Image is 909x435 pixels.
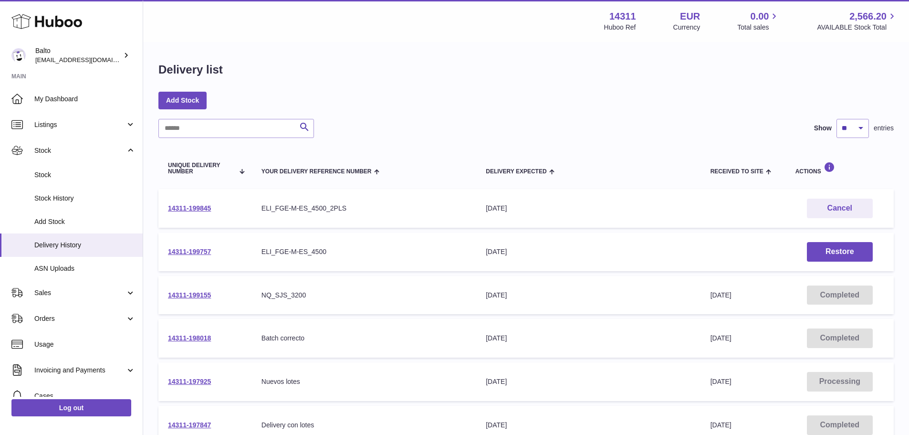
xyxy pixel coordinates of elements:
strong: 14311 [609,10,636,23]
span: [DATE] [710,378,731,385]
div: [DATE] [486,247,691,256]
a: Add Stock [158,92,207,109]
span: Stock [34,170,136,180]
a: 14311-199757 [168,248,211,255]
span: entries [874,124,894,133]
span: 2,566.20 [849,10,887,23]
a: 0.00 Total sales [737,10,780,32]
h1: Delivery list [158,62,223,77]
a: 14311-199845 [168,204,211,212]
button: Restore [807,242,873,262]
span: Delivery History [34,241,136,250]
div: [DATE] [486,334,691,343]
a: 14311-199155 [168,291,211,299]
a: 14311-198018 [168,334,211,342]
div: [DATE] [486,377,691,386]
div: Balto [35,46,121,64]
span: Stock History [34,194,136,203]
span: Stock [34,146,125,155]
span: Delivery Expected [486,169,546,175]
div: Delivery con lotes [261,421,467,430]
button: Cancel [807,199,873,218]
a: 14311-197925 [168,378,211,385]
label: Show [814,124,832,133]
span: Orders [34,314,125,323]
div: Currency [673,23,700,32]
strong: EUR [680,10,700,23]
div: ELI_FGE-M-ES_4500 [261,247,467,256]
span: [DATE] [710,291,731,299]
span: Sales [34,288,125,297]
div: Batch correcto [261,334,467,343]
div: [DATE] [486,421,691,430]
span: Add Stock [34,217,136,226]
span: My Dashboard [34,95,136,104]
span: 0.00 [751,10,769,23]
span: [DATE] [710,421,731,429]
a: Log out [11,399,131,416]
div: NQ_SJS_3200 [261,291,467,300]
span: Listings [34,120,125,129]
span: Your Delivery Reference Number [261,169,372,175]
a: 14311-197847 [168,421,211,429]
a: 2,566.20 AVAILABLE Stock Total [817,10,898,32]
div: ELI_FGE-M-ES_4500_2PLS [261,204,467,213]
div: [DATE] [486,204,691,213]
div: Nuevos lotes [261,377,467,386]
span: Cases [34,392,136,401]
div: Huboo Ref [604,23,636,32]
div: Actions [795,162,884,175]
img: internalAdmin-14311@internal.huboo.com [11,48,26,63]
span: Received to Site [710,169,763,175]
span: Total sales [737,23,780,32]
span: Usage [34,340,136,349]
span: Unique Delivery Number [168,162,234,175]
span: [EMAIL_ADDRESS][DOMAIN_NAME] [35,56,140,64]
span: AVAILABLE Stock Total [817,23,898,32]
span: [DATE] [710,334,731,342]
div: [DATE] [486,291,691,300]
span: Invoicing and Payments [34,366,125,375]
span: ASN Uploads [34,264,136,273]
